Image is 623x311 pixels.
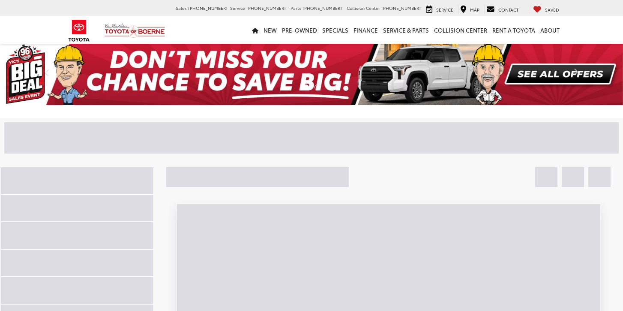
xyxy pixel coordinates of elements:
a: Pre-Owned [279,16,320,44]
span: Parts [291,5,301,11]
span: [PHONE_NUMBER] [303,5,342,11]
a: About [538,16,562,44]
span: Saved [545,6,559,13]
span: Sales [176,5,187,11]
img: Toyota [63,17,95,45]
span: Map [470,6,479,13]
a: Map [458,5,482,13]
span: [PHONE_NUMBER] [188,5,228,11]
img: Vic Vaughan Toyota of Boerne [104,23,165,38]
a: Rent a Toyota [490,16,538,44]
a: Collision Center [431,16,490,44]
span: Service [436,6,453,13]
span: [PHONE_NUMBER] [246,5,286,11]
a: New [261,16,279,44]
a: Service [424,5,455,13]
a: Contact [484,5,521,13]
a: Finance [351,16,380,44]
span: Collision Center [347,5,380,11]
a: My Saved Vehicles [531,5,561,13]
a: Home [249,16,261,44]
span: Service [230,5,245,11]
span: Contact [498,6,518,13]
a: Specials [320,16,351,44]
a: Service & Parts: Opens in a new tab [380,16,431,44]
span: [PHONE_NUMBER] [381,5,421,11]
